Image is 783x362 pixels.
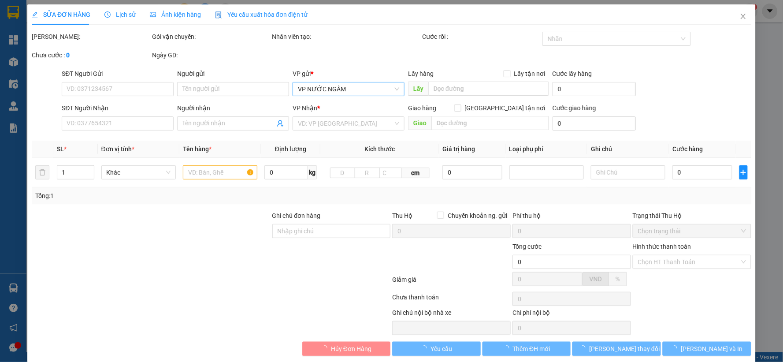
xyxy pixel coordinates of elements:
[731,4,756,29] button: Close
[308,165,317,179] span: kg
[553,70,592,77] label: Cước lấy hàng
[66,52,70,59] b: 0
[275,146,306,153] span: Định lượng
[298,82,400,96] span: VP NƯỚC NGẦM
[590,276,602,283] span: VND
[32,11,90,18] span: SỬA ĐƠN HÀNG
[408,82,429,96] span: Lấy
[62,103,174,113] div: SĐT Người Nhận
[355,168,380,178] input: R
[512,308,631,321] div: Chi phí nội bộ
[277,120,284,127] span: user-add
[104,11,111,18] span: clock-circle
[107,166,171,179] span: Khác
[32,50,150,60] div: Chưa cước :
[482,342,571,356] button: Thêm ĐH mới
[302,342,391,356] button: Hủy Đơn Hàng
[364,146,395,153] span: Kích thước
[408,70,434,77] span: Lấy hàng
[587,141,669,158] th: Ghi chú
[272,212,321,219] label: Ghi chú đơn hàng
[101,146,134,153] span: Đơn vị tính
[32,11,38,18] span: edit
[430,344,452,354] span: Yêu cầu
[681,344,743,354] span: [PERSON_NAME] và In
[740,169,747,176] span: plus
[35,191,302,201] div: Tổng: 1
[633,211,751,220] div: Trạng thái Thu Hộ
[591,165,665,179] input: Ghi Chú
[321,345,331,351] span: loading
[392,308,511,321] div: Ghi chú nội bộ nhà xe
[32,32,150,41] div: [PERSON_NAME]:
[391,275,512,290] div: Giảm giá
[293,104,318,112] span: VP Nhận
[379,168,402,178] input: C
[392,212,412,219] span: Thu Hộ
[553,104,596,112] label: Cước giao hàng
[739,165,748,179] button: plus
[633,243,691,250] label: Hình thức thanh toán
[740,13,747,20] span: close
[293,69,405,78] div: VP gửi
[272,224,391,238] input: Ghi chú đơn hàng
[402,168,430,178] span: cm
[104,11,136,18] span: Lịch sử
[391,292,512,308] div: Chưa thanh toán
[330,168,355,178] input: D
[429,82,549,96] input: Dọc đường
[272,32,421,41] div: Nhân viên tạo:
[503,345,513,351] span: loading
[423,32,541,41] div: Cước rồi :
[663,342,751,356] button: [PERSON_NAME] và In
[150,11,156,18] span: picture
[553,116,636,131] input: Cước giao hàng
[553,82,636,96] input: Cước lấy hàng
[150,11,201,18] span: Ảnh kiện hàng
[673,146,703,153] span: Cước hàng
[183,146,212,153] span: Tên hàng
[573,342,661,356] button: [PERSON_NAME] thay đổi
[638,224,746,238] span: Chọn trạng thái
[506,141,587,158] th: Loại phụ phí
[177,103,289,113] div: Người nhận
[331,344,371,354] span: Hủy Đơn Hàng
[57,146,64,153] span: SL
[393,342,481,356] button: Yêu cầu
[215,11,308,18] span: Yêu cầu xuất hóa đơn điện tử
[513,344,550,354] span: Thêm ĐH mới
[215,11,222,19] img: icon
[512,243,542,250] span: Tổng cước
[443,146,475,153] span: Giá trị hàng
[35,165,49,179] button: delete
[580,345,590,351] span: loading
[408,104,437,112] span: Giao hàng
[152,32,271,41] div: Gói vận chuyển:
[432,116,549,130] input: Dọc đường
[177,69,289,78] div: Người gửi
[511,69,549,78] span: Lấy tận nơi
[152,50,271,60] div: Ngày GD:
[590,344,660,354] span: [PERSON_NAME] thay đổi
[512,211,631,224] div: Phí thu hộ
[461,103,549,113] span: [GEOGRAPHIC_DATA] tận nơi
[421,345,430,351] span: loading
[444,211,511,220] span: Chuyển khoản ng. gửi
[62,69,174,78] div: SĐT Người Gửi
[616,276,620,283] span: %
[183,165,257,179] input: VD: Bàn, Ghế
[408,116,432,130] span: Giao
[672,345,681,351] span: loading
